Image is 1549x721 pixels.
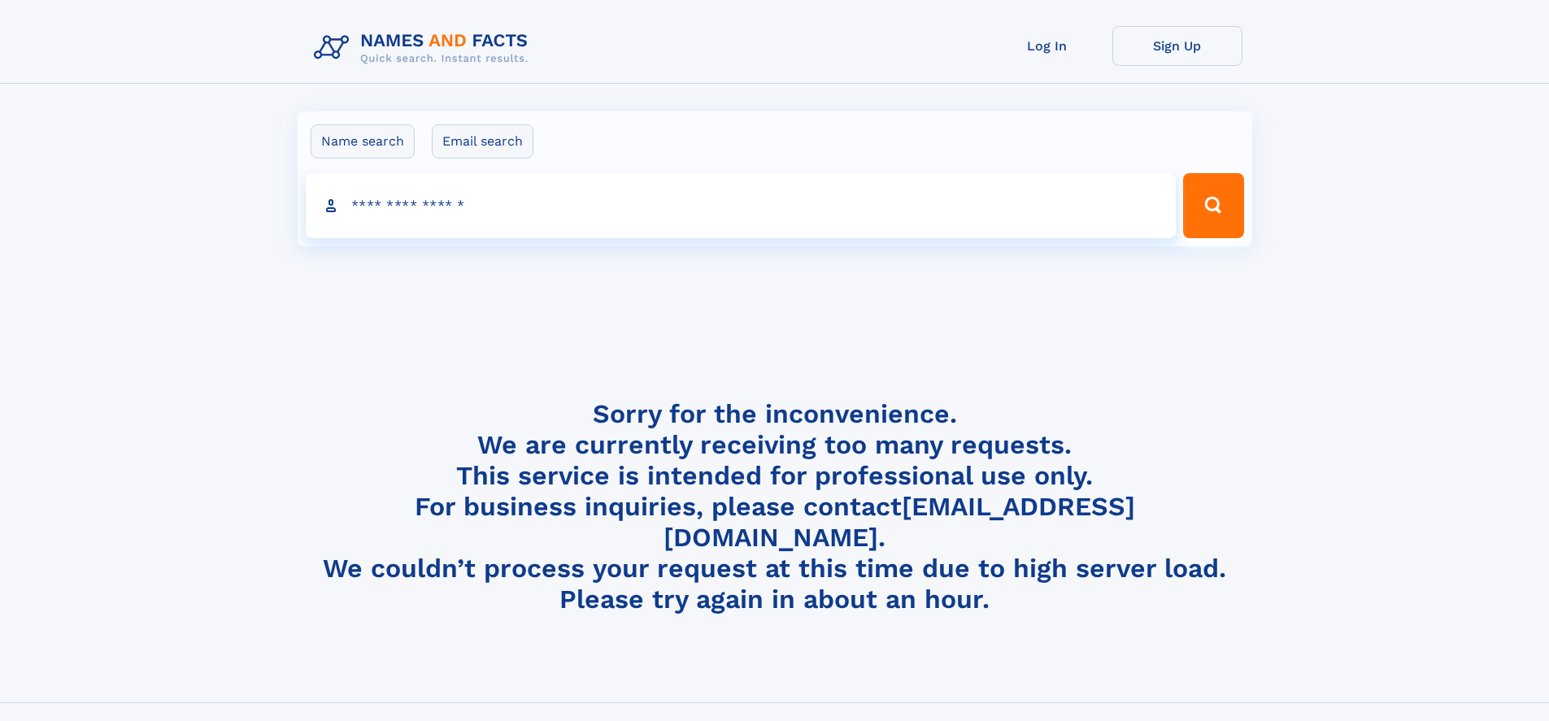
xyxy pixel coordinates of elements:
[307,26,542,70] img: Logo Names and Facts
[1112,26,1242,66] a: Sign Up
[432,124,533,159] label: Email search
[311,124,415,159] label: Name search
[307,398,1242,615] h4: Sorry for the inconvenience. We are currently receiving too many requests. This service is intend...
[1183,173,1243,238] button: Search Button
[306,173,1177,238] input: search input
[664,491,1135,553] a: [EMAIL_ADDRESS][DOMAIN_NAME]
[982,26,1112,66] a: Log In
